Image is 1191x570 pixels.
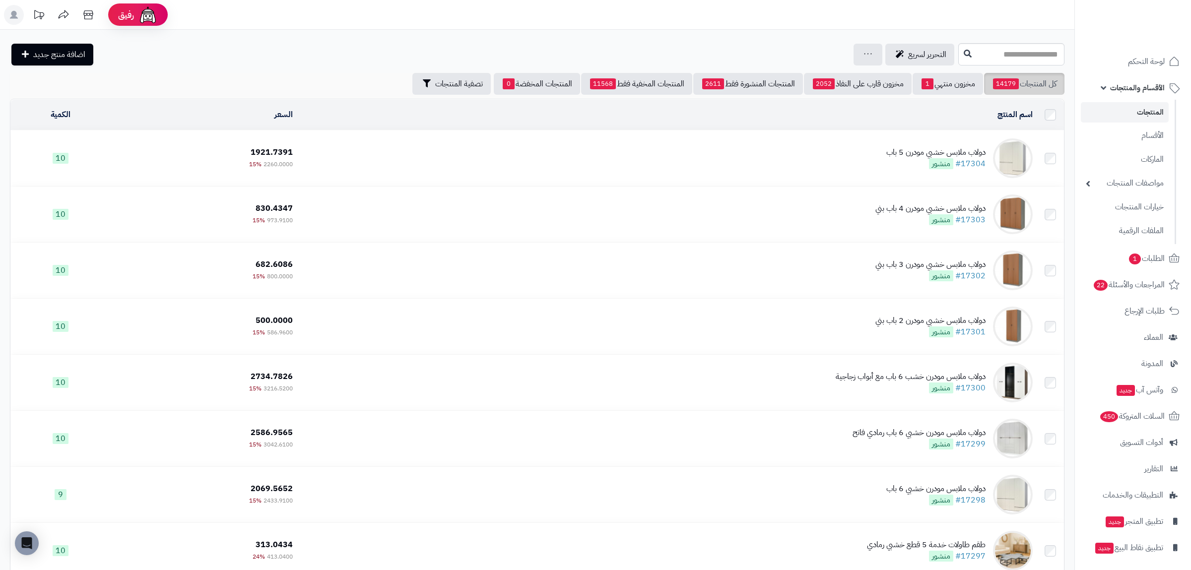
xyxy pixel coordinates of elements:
[435,78,483,90] span: تصفية المنتجات
[53,545,68,556] span: 10
[253,328,265,337] span: 15%
[26,5,51,27] a: تحديثات المنصة
[955,382,986,394] a: #17300
[1081,509,1185,533] a: تطبيق المتجرجديد
[1141,357,1163,371] span: المدونة
[955,550,986,562] a: #17297
[1081,352,1185,376] a: المدونة
[118,9,134,21] span: رفيق
[955,438,986,450] a: #17299
[922,78,933,89] span: 1
[53,153,68,164] span: 10
[955,158,986,170] a: #17304
[1128,252,1165,265] span: الطلبات
[1129,253,1141,264] span: 1
[702,78,724,89] span: 2611
[412,73,491,95] button: تصفية المنتجات
[53,377,68,388] span: 10
[1081,50,1185,73] a: لوحة التحكم
[1081,247,1185,270] a: الطلبات1
[590,78,616,89] span: 11568
[256,258,293,270] span: 682.6086
[251,146,293,158] span: 1921.7391
[836,371,986,382] div: دولاب ملابس مودرن خشب 6 باب مع أبواب زجاجية
[955,214,986,226] a: #17303
[264,440,293,449] span: 3042.6100
[875,259,986,270] div: دولاب ملابس خشبي مودرن 3 باب بني
[53,209,68,220] span: 10
[1081,431,1185,454] a: أدوات التسويق
[693,73,803,95] a: المنتجات المنشورة فقط2611
[1081,102,1169,123] a: المنتجات
[1105,514,1163,528] span: تطبيق المتجر
[913,73,983,95] a: مخزون منتهي1
[1081,149,1169,170] a: الماركات
[993,138,1033,178] img: دولاب ملابس خشبي مودرن 5 باب
[867,539,986,551] div: طقم طاولات خدمة 5 قطع خشبي رمادي
[251,427,293,439] span: 2586.9565
[249,160,262,169] span: 15%
[1125,304,1165,318] span: طلبات الإرجاع
[256,539,293,551] span: 313.0434
[253,216,265,225] span: 15%
[33,49,85,61] span: اضافة منتج جديد
[955,270,986,282] a: #17302
[1110,81,1165,95] span: الأقسام والمنتجات
[813,78,835,89] span: 2052
[264,160,293,169] span: 2260.0000
[993,251,1033,290] img: دولاب ملابس خشبي مودرن 3 باب بني
[1081,457,1185,481] a: التقارير
[1095,543,1114,554] span: جديد
[1103,488,1163,502] span: التطبيقات والخدمات
[929,158,953,169] span: منشور
[264,384,293,393] span: 3216.5200
[984,73,1064,95] a: كل المنتجات14179
[249,440,262,449] span: 15%
[875,315,986,326] div: دولاب ملابس خشبي مودرن 2 باب بني
[1081,173,1169,194] a: مواصفات المنتجات
[993,194,1033,234] img: دولاب ملابس خشبي مودرن 4 باب بني
[249,384,262,393] span: 15%
[1124,28,1182,49] img: logo-2.png
[253,272,265,281] span: 15%
[1081,299,1185,323] a: طلبات الإرجاع
[1144,462,1163,476] span: التقارير
[55,489,66,500] span: 9
[1144,330,1163,344] span: العملاء
[1120,436,1163,449] span: أدوات التسويق
[1116,383,1163,397] span: وآتس آب
[1081,378,1185,402] a: وآتس آبجديد
[1099,409,1165,423] span: السلات المتروكة
[1081,325,1185,349] a: العملاء
[264,496,293,505] span: 2433.9100
[1100,411,1118,422] span: 450
[804,73,912,95] a: مخزون قارب على النفاذ2052
[53,321,68,332] span: 10
[929,270,953,281] span: منشور
[11,44,93,65] a: اضافة منتج جديد
[1081,404,1185,428] a: السلات المتروكة450
[256,202,293,214] span: 830.4347
[274,109,293,121] a: السعر
[908,49,946,61] span: التحرير لسريع
[929,551,953,562] span: منشور
[1081,220,1169,242] a: الملفات الرقمية
[1081,536,1185,560] a: تطبيق نقاط البيعجديد
[267,272,293,281] span: 800.0000
[503,78,515,89] span: 0
[1081,483,1185,507] a: التطبيقات والخدمات
[1117,385,1135,396] span: جديد
[267,216,293,225] span: 973.9100
[1081,196,1169,218] a: خيارات المنتجات
[253,552,265,561] span: 24%
[51,109,70,121] a: الكمية
[581,73,692,95] a: المنتجات المخفية فقط11568
[1081,273,1185,297] a: المراجعات والأسئلة22
[53,433,68,444] span: 10
[885,44,954,65] a: التحرير لسريع
[1094,280,1108,291] span: 22
[251,483,293,495] span: 2069.5652
[1094,541,1163,555] span: تطبيق نقاط البيع
[1093,278,1165,292] span: المراجعات والأسئلة
[929,439,953,449] span: منشور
